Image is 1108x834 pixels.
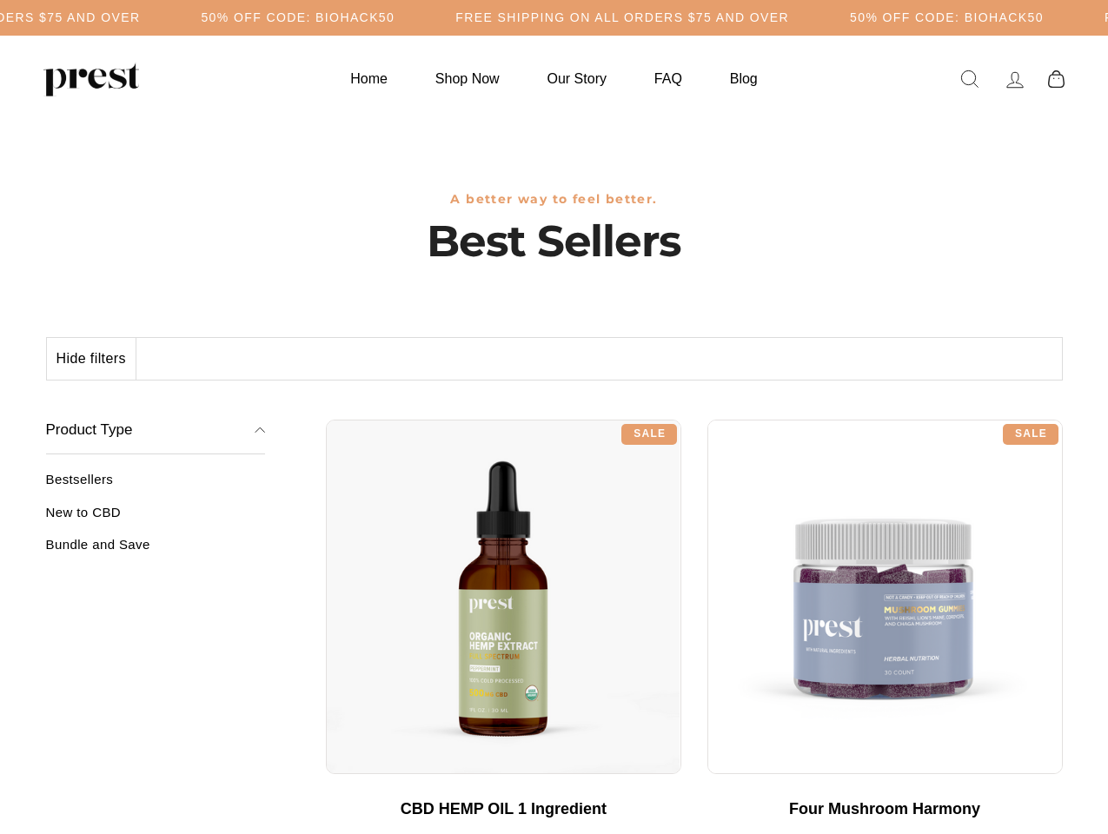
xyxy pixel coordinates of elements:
[621,424,677,445] div: Sale
[43,62,139,96] img: PREST ORGANICS
[708,62,780,96] a: Blog
[633,62,704,96] a: FAQ
[46,407,266,455] button: Product Type
[328,62,409,96] a: Home
[46,472,266,500] a: Bestsellers
[455,10,789,25] h5: Free Shipping on all orders $75 and over
[343,800,664,819] div: CBD HEMP OIL 1 Ingredient
[850,10,1044,25] h5: 50% OFF CODE: BIOHACK50
[46,192,1063,207] h3: A better way to feel better.
[46,215,1063,268] h1: Best Sellers
[1003,424,1058,445] div: Sale
[526,62,628,96] a: Our Story
[414,62,521,96] a: Shop Now
[46,505,266,533] a: New to CBD
[46,537,266,566] a: Bundle and Save
[47,338,136,380] button: Hide filters
[328,62,779,96] ul: Primary
[201,10,395,25] h5: 50% OFF CODE: BIOHACK50
[725,800,1045,819] div: Four Mushroom Harmony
